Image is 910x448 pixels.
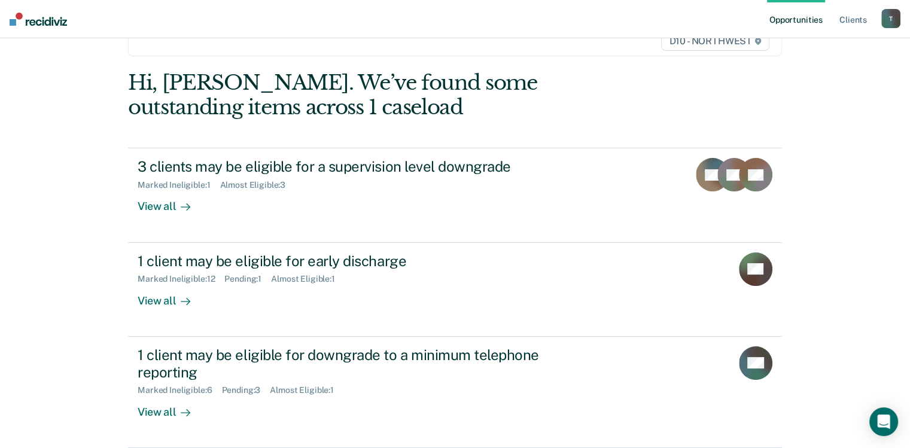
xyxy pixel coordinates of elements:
[138,158,558,175] div: 3 clients may be eligible for a supervision level downgrade
[138,385,221,395] div: Marked Ineligible : 6
[138,252,558,270] div: 1 client may be eligible for early discharge
[128,243,782,337] a: 1 client may be eligible for early dischargeMarked Ineligible:12Pending:1Almost Eligible:1View all
[138,395,205,419] div: View all
[220,180,296,190] div: Almost Eligible : 3
[128,148,782,242] a: 3 clients may be eligible for a supervision level downgradeMarked Ineligible:1Almost Eligible:3Vi...
[138,346,558,381] div: 1 client may be eligible for downgrade to a minimum telephone reporting
[661,32,769,51] span: D10 - NORTHWEST
[222,385,270,395] div: Pending : 3
[224,274,271,284] div: Pending : 1
[128,337,782,448] a: 1 client may be eligible for downgrade to a minimum telephone reportingMarked Ineligible:6Pending...
[138,284,205,307] div: View all
[138,274,224,284] div: Marked Ineligible : 12
[128,71,651,120] div: Hi, [PERSON_NAME]. We’ve found some outstanding items across 1 caseload
[138,180,220,190] div: Marked Ineligible : 1
[869,407,898,436] div: Open Intercom Messenger
[271,274,345,284] div: Almost Eligible : 1
[138,190,205,214] div: View all
[270,385,343,395] div: Almost Eligible : 1
[10,13,67,26] img: Recidiviz
[881,9,900,28] button: T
